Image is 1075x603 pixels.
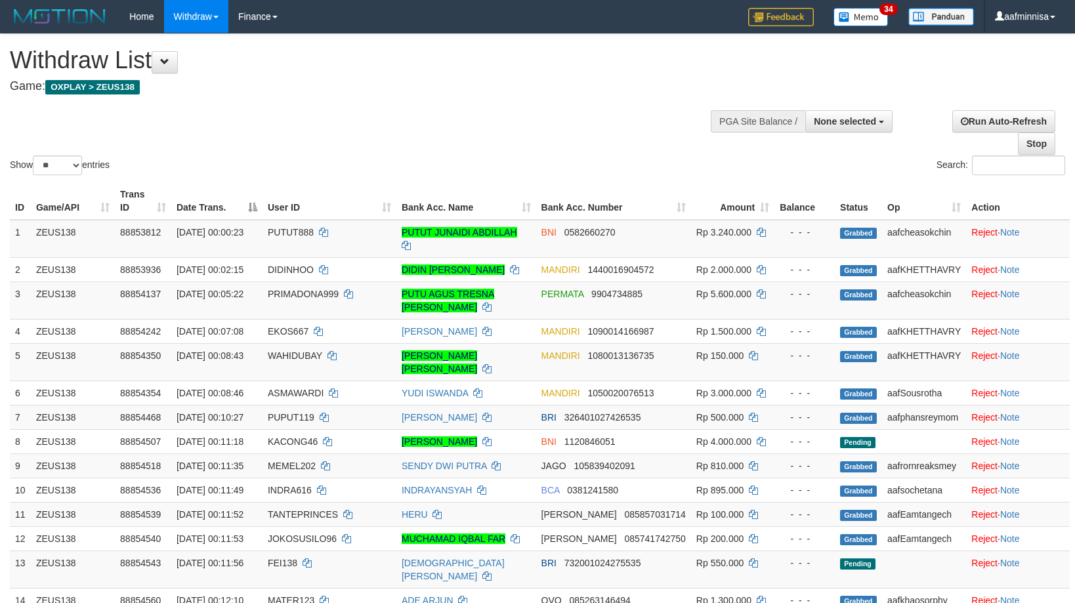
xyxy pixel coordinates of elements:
td: · [966,381,1070,405]
td: · [966,502,1070,526]
span: Grabbed [840,388,877,400]
a: SENDY DWI PUTRA [402,461,487,471]
img: MOTION_logo.png [10,7,110,26]
img: Feedback.jpg [748,8,814,26]
a: Reject [971,326,998,337]
td: ZEUS138 [31,551,115,588]
span: [DATE] 00:02:15 [177,264,243,275]
th: Bank Acc. Name: activate to sort column ascending [396,182,536,220]
a: DIDIN [PERSON_NAME] [402,264,505,275]
span: [DATE] 00:11:56 [177,558,243,568]
span: MEMEL202 [268,461,316,471]
button: None selected [805,110,893,133]
th: ID [10,182,31,220]
span: PUTUT888 [268,227,314,238]
span: Grabbed [840,510,877,521]
span: Rp 895.000 [696,485,744,495]
span: 88854350 [120,350,161,361]
a: Reject [971,264,998,275]
td: ZEUS138 [31,478,115,502]
input: Search: [972,156,1065,175]
th: Balance [774,182,835,220]
td: aafphansreymom [882,405,966,429]
span: Copy 9904734885 to clipboard [591,289,643,299]
td: · [966,478,1070,502]
th: Status [835,182,882,220]
span: JOKOSUSILO96 [268,533,337,544]
td: ZEUS138 [31,502,115,526]
td: 1 [10,220,31,258]
span: Copy 1080013136735 to clipboard [587,350,654,361]
span: 34 [879,3,897,15]
th: Amount: activate to sort column ascending [691,182,774,220]
span: WAHIDUBAY [268,350,322,361]
span: [DATE] 00:00:23 [177,227,243,238]
a: Reject [971,533,998,544]
a: MUCHAMAD IQBAL FAR [402,533,505,544]
label: Show entries [10,156,110,175]
span: 88854468 [120,412,161,423]
span: FEI138 [268,558,297,568]
span: Copy 326401027426535 to clipboard [564,412,641,423]
span: BNI [541,227,557,238]
span: [DATE] 00:10:27 [177,412,243,423]
a: Reject [971,436,998,447]
a: Run Auto-Refresh [952,110,1055,133]
a: [DEMOGRAPHIC_DATA][PERSON_NAME] [402,558,505,581]
a: Reject [971,289,998,299]
span: Grabbed [840,461,877,472]
td: 7 [10,405,31,429]
span: Copy 732001024275535 to clipboard [564,558,641,568]
a: Note [1000,533,1020,544]
td: ZEUS138 [31,319,115,343]
span: Grabbed [840,228,877,239]
span: Copy 085741742750 to clipboard [624,533,685,544]
span: Rp 200.000 [696,533,744,544]
span: MANDIRI [541,388,580,398]
td: aafKHETTHAVRY [882,319,966,343]
td: 11 [10,502,31,526]
td: · [966,281,1070,319]
td: aafsochetana [882,478,966,502]
span: INDRA616 [268,485,312,495]
td: · [966,319,1070,343]
td: 8 [10,429,31,453]
a: Reject [971,558,998,568]
a: Note [1000,412,1020,423]
td: ZEUS138 [31,453,115,478]
span: Pending [840,437,875,448]
span: 88853812 [120,227,161,238]
span: Grabbed [840,486,877,497]
div: - - - [780,459,830,472]
td: 3 [10,281,31,319]
label: Search: [937,156,1065,175]
span: Rp 1.500.000 [696,326,751,337]
a: Reject [971,227,998,238]
span: 88854539 [120,509,161,520]
span: BNI [541,436,557,447]
a: Note [1000,436,1020,447]
span: [DATE] 00:11:49 [177,485,243,495]
span: BRI [541,558,557,568]
td: aafrornreaksmey [882,453,966,478]
span: Grabbed [840,413,877,424]
a: [PERSON_NAME] [402,436,477,447]
span: EKOS667 [268,326,308,337]
span: Pending [840,558,875,570]
span: OXPLAY > ZEUS138 [45,80,140,94]
a: Reject [971,350,998,361]
span: 88854242 [120,326,161,337]
td: · [966,220,1070,258]
td: · [966,551,1070,588]
span: Grabbed [840,265,877,276]
td: aafcheasokchin [882,220,966,258]
div: - - - [780,556,830,570]
a: PUTUT JUNAIDI ABDILLAH [402,227,517,238]
td: ZEUS138 [31,429,115,453]
a: Stop [1018,133,1055,155]
span: MANDIRI [541,264,580,275]
span: [DATE] 00:11:52 [177,509,243,520]
span: [DATE] 00:08:46 [177,388,243,398]
span: [DATE] 00:11:35 [177,461,243,471]
td: aafKHETTHAVRY [882,257,966,281]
